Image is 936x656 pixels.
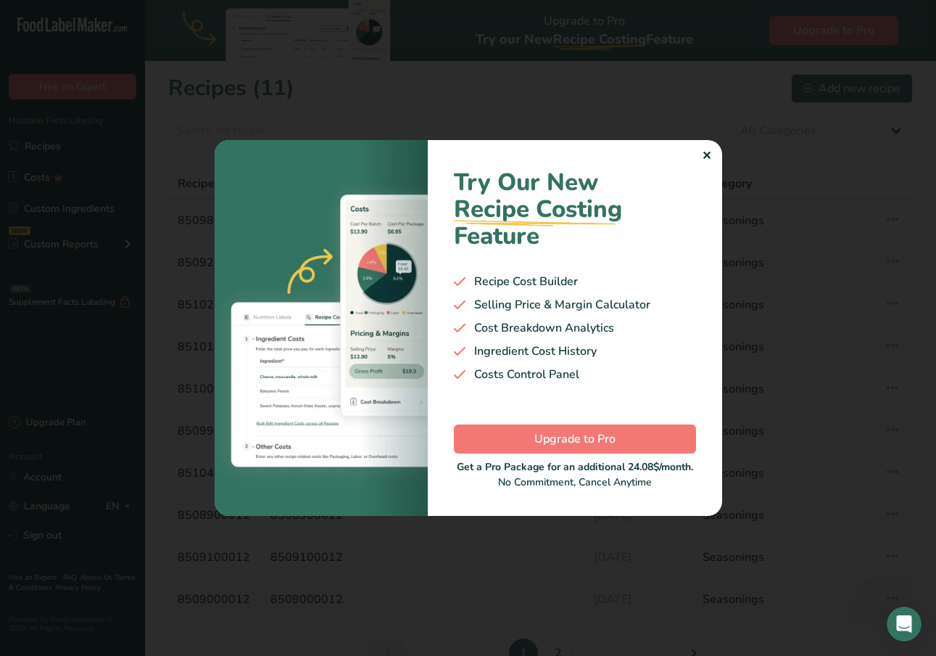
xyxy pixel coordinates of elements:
[454,296,696,313] div: Selling Price & Margin Calculator
[454,319,696,337] div: Cost Breakdown Analytics
[454,425,696,454] button: Upgrade to Pro
[454,343,696,360] div: Ingredient Cost History
[454,366,696,383] div: Costs Control Panel
[454,459,696,490] div: No Commitment, Cancel Anytime
[454,193,622,226] span: Recipe Costing
[534,430,616,448] span: Upgrade to Pro
[454,169,696,250] h1: Try Our New Feature
[215,140,428,516] img: costing-image-1.bb94421.webp
[887,607,921,641] iframe: Intercom live chat
[454,459,696,475] div: Get a Pro Package for an additional 24.08$/month.
[702,147,711,165] div: ✕
[454,273,696,290] div: Recipe Cost Builder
